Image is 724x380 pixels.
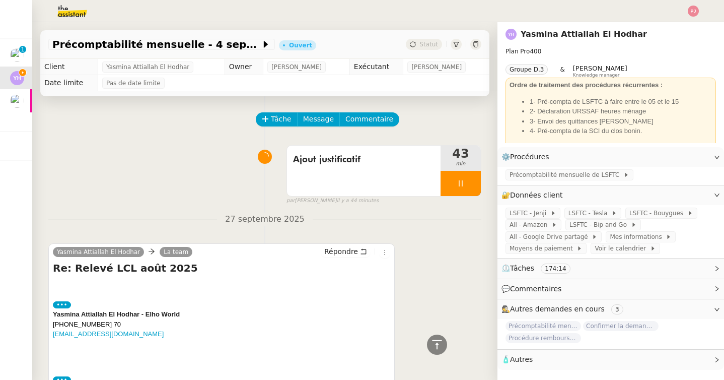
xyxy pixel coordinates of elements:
[10,94,24,108] img: users%2FLK22qrMMfbft3m7ot3tU7x4dNw03%2Favatar%2Fdef871fd-89c7-41f9-84a6-65c814c6ac6f
[217,213,313,226] span: 27 septembre 2025
[573,65,627,78] app-user-label: Knowledge manager
[271,113,292,125] span: Tâche
[441,160,481,168] span: min
[505,48,530,55] span: Plan Pro
[52,39,261,49] span: Précomptabilité mensuelle - 4 septembre 2025
[595,243,649,254] span: Voir le calendrier
[510,170,623,180] span: Précomptabilité mensuelle de LSFTC
[505,321,581,331] span: Précomptabilité mensuelle de la SCI du Clos [PERSON_NAME] - septembre 2025
[510,285,561,293] span: Commentaires
[321,246,371,257] button: Répondre
[349,59,403,75] td: Exécutant
[286,197,295,205] span: par
[10,48,24,62] img: users%2FSoHiyPZ6lTh48rkksBJmVXB4Fxh1%2Favatar%2F784cdfc3-6442-45b8-8ed3-42f1cc9271a4
[521,29,647,39] a: Yasmina Attiallah El Hodhar
[560,65,564,78] span: &
[106,62,189,72] span: Yasmina Attiallah El Hodhar
[505,65,548,75] nz-tag: Groupe D.3
[293,152,435,167] span: Ajout justificatif
[53,310,180,318] b: Yasmina Attiallah El Hodhar - Elho World
[303,113,334,125] span: Message
[688,6,699,17] img: svg
[324,246,358,257] span: Répondre
[629,208,687,218] span: LSFTC - Bouygues
[53,320,390,330] div: [PHONE_NUMBER] 70
[510,264,534,272] span: Tâches
[345,113,393,125] span: Commentaire
[583,321,659,331] span: Confirmer la demande de raccordement à la fibre
[501,285,566,293] span: 💬
[510,243,576,254] span: Moyens de paiement
[40,75,98,91] td: Date limite
[497,350,724,369] div: 🧴Autres
[256,112,298,126] button: Tâche
[510,305,605,313] span: Autres demandes en cours
[510,81,663,89] strong: Ordre de traitement des procédures récurrentes :
[501,355,533,363] span: 🧴
[501,305,627,313] span: 🕵️
[530,106,712,116] li: 2- Déclaration URSSAF heures ménage
[573,73,620,78] span: Knowledge manager
[505,333,581,343] span: Procédure remboursement Navigo de Lyna
[611,304,623,314] nz-tag: 3
[510,355,533,363] span: Autres
[271,62,322,72] span: [PERSON_NAME]
[501,189,567,201] span: 🔐
[53,301,71,308] label: •••
[53,247,144,257] a: Yasmina Attiallah El Hodhar
[510,232,592,242] span: All - Google Drive partagé
[289,42,312,48] div: Ouvert
[573,65,627,72] span: [PERSON_NAME]
[19,46,26,53] nz-badge-sup: 1
[411,62,462,72] span: [PERSON_NAME]
[497,185,724,205] div: 🔐Données client
[510,153,549,161] span: Procédures
[505,29,517,40] img: svg
[441,148,481,160] span: 43
[510,208,550,218] span: LSFTC - Jenji
[297,112,340,126] button: Message
[497,147,724,167] div: ⚙️Procédures
[530,48,541,55] span: 400
[339,112,399,126] button: Commentaire
[225,59,263,75] td: Owner
[530,116,712,126] li: 3- Envoi des quittances [PERSON_NAME]
[106,78,161,88] span: Pas de date limite
[497,279,724,299] div: 💬Commentaires
[497,299,724,319] div: 🕵️Autres demandes en cours 3
[419,41,438,48] span: Statut
[164,248,188,256] span: La team
[501,151,554,163] span: ⚙️
[501,264,578,272] span: ⏲️
[530,126,712,136] li: 4- Pré-compta de la SCI du clos bonin.
[510,191,563,199] span: Données client
[337,197,379,205] span: il y a 44 minutes
[53,261,390,275] h4: Re: Relevé LCL août 2025
[530,97,712,107] li: 1- Pré-compta de LSFTC à faire entre le 05 et le 15
[497,259,724,278] div: ⏲️Tâches 174:14
[569,220,631,230] span: LSFTC - Bip and Go
[610,232,666,242] span: Mes informations
[286,197,379,205] small: [PERSON_NAME]
[568,208,611,218] span: LSFTC - Tesla
[541,264,570,274] nz-tag: 174:14
[53,330,164,338] a: [EMAIL_ADDRESS][DOMAIN_NAME]
[510,220,551,230] span: All - Amazon
[40,59,98,75] td: Client
[21,46,25,55] p: 1
[10,71,24,85] img: svg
